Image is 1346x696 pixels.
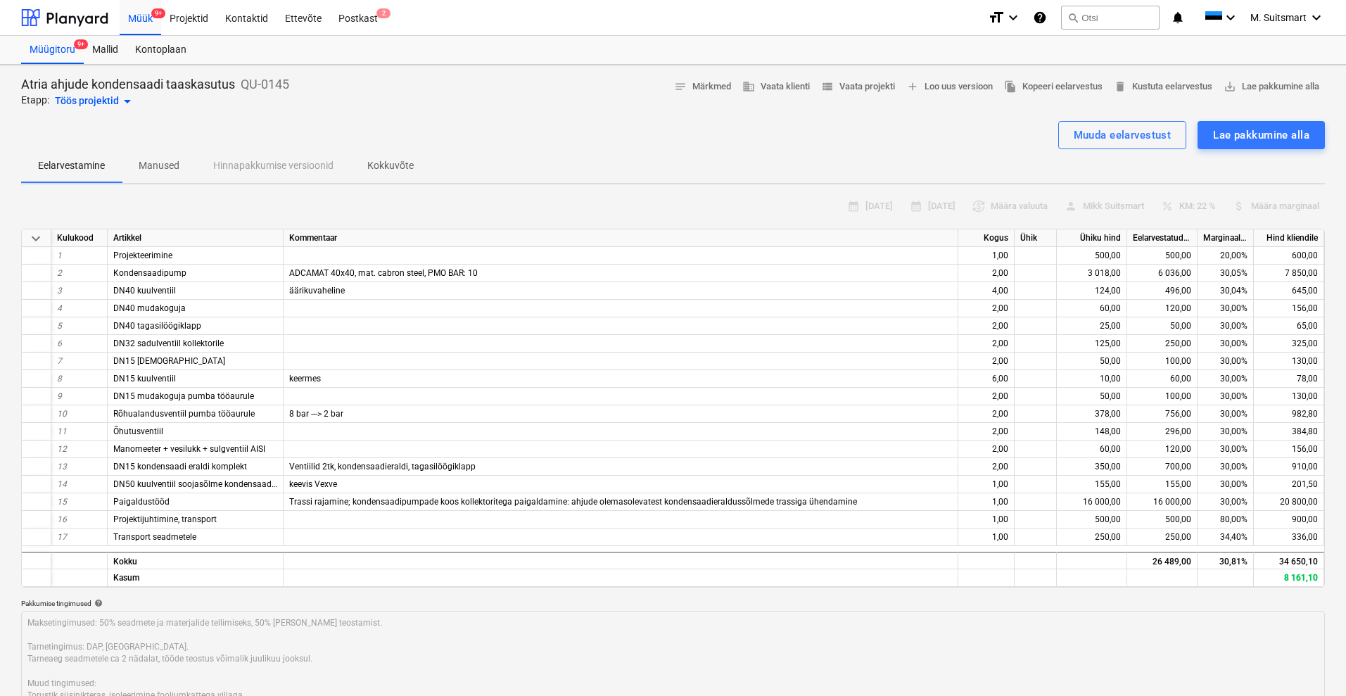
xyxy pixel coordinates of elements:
[84,36,127,64] div: Mallid
[57,338,62,348] span: 6
[1171,9,1185,26] i: notifications
[289,268,478,278] span: ADCAMAT 40x40, mat. cabron steel, PMO BAR: 10
[1198,282,1254,300] div: 30,04%
[1127,511,1198,529] div: 500,00
[1198,388,1254,405] div: 30,00%
[1254,552,1324,569] div: 34 650,10
[1308,9,1325,26] i: keyboard_arrow_down
[1198,441,1254,458] div: 30,00%
[57,462,67,472] span: 13
[1057,317,1127,335] div: 25,00
[1057,229,1127,247] div: Ühiku hind
[57,497,67,507] span: 15
[113,514,217,524] span: Projektijuhtimine, transport
[815,76,901,98] button: Vaata projekti
[119,93,136,110] span: arrow_drop_down
[1198,353,1254,370] div: 30,00%
[821,79,895,95] span: Vaata projekti
[1254,423,1324,441] div: 384,80
[1057,511,1127,529] div: 500,00
[57,514,67,524] span: 16
[1114,79,1212,95] span: Kustuta eelarvestus
[367,158,414,173] p: Kokkuvõte
[1254,247,1324,265] div: 600,00
[57,303,62,313] span: 4
[821,80,834,93] span: view_list
[38,158,105,173] p: Eelarvestamine
[1127,388,1198,405] div: 100,00
[57,268,62,278] span: 2
[958,529,1015,546] div: 1,00
[21,93,49,110] p: Etapp:
[1057,458,1127,476] div: 350,00
[958,388,1015,405] div: 2,00
[1254,493,1324,511] div: 20 800,00
[958,335,1015,353] div: 2,00
[1218,76,1325,98] button: Lae pakkumine alla
[1254,511,1324,529] div: 900,00
[1127,458,1198,476] div: 700,00
[1254,300,1324,317] div: 156,00
[1224,80,1236,93] span: save_alt
[668,76,737,98] button: Märkmed
[1057,388,1127,405] div: 50,00
[1127,353,1198,370] div: 100,00
[1198,493,1254,511] div: 30,00%
[1127,441,1198,458] div: 120,00
[674,79,731,95] span: Märkmed
[1127,335,1198,353] div: 250,00
[958,405,1015,423] div: 2,00
[1224,79,1319,95] span: Lae pakkumine alla
[1058,121,1187,149] button: Muuda eelarvestust
[108,552,284,569] div: Kokku
[958,317,1015,335] div: 2,00
[289,479,337,489] span: keevis Vexve
[113,532,196,542] span: Transport seadmetele
[906,80,919,93] span: add
[1004,79,1103,95] span: Kopeeri eelarvestus
[113,391,254,401] span: DN15 mudakoguja pumba tööaurule
[1254,335,1324,353] div: 325,00
[1198,370,1254,388] div: 30,00%
[1198,121,1325,149] button: Lae pakkumine alla
[113,462,247,472] span: DN15 kondensaadi eraldi komplekt
[1198,405,1254,423] div: 30,00%
[57,444,67,454] span: 12
[1057,529,1127,546] div: 250,00
[1254,441,1324,458] div: 156,00
[127,36,195,64] a: Kontoplaan
[958,476,1015,493] div: 1,00
[1127,247,1198,265] div: 500,00
[1057,370,1127,388] div: 10,00
[1198,476,1254,493] div: 30,00%
[1198,529,1254,546] div: 34,40%
[1254,388,1324,405] div: 130,00
[1198,335,1254,353] div: 30,00%
[57,426,67,436] span: 11
[1057,423,1127,441] div: 148,00
[1254,370,1324,388] div: 78,00
[1057,405,1127,423] div: 378,00
[1127,493,1198,511] div: 16 000,00
[1254,229,1324,247] div: Hind kliendile
[1198,552,1254,569] div: 30,81%
[1254,317,1324,335] div: 65,00
[1198,511,1254,529] div: 80,00%
[57,479,67,489] span: 14
[1198,229,1254,247] div: Marginaal, %
[113,338,224,348] span: DN32 sadulventiil kollektorile
[57,532,67,542] span: 17
[21,36,84,64] a: Müügitoru9+
[113,356,225,366] span: DN15 sadulventiil
[1127,265,1198,282] div: 6 036,00
[1114,80,1126,93] span: delete
[1254,353,1324,370] div: 130,00
[151,8,165,18] span: 9+
[1057,441,1127,458] div: 60,00
[1198,458,1254,476] div: 30,00%
[241,76,289,93] p: QU-0145
[113,409,255,419] span: Rõhualandusventiil pumba tööaurule
[1254,569,1324,587] div: 8 161,10
[958,423,1015,441] div: 2,00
